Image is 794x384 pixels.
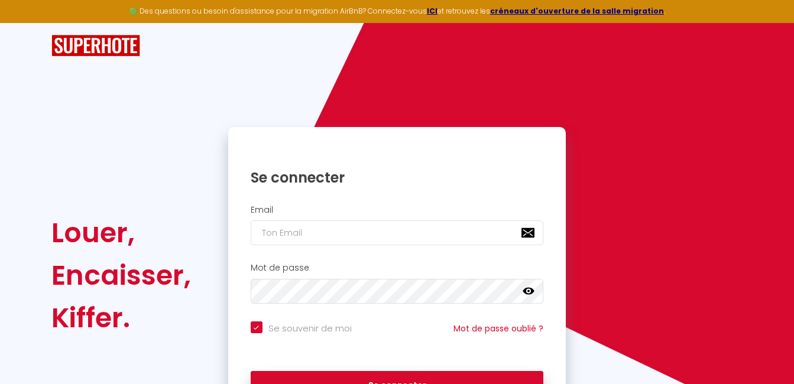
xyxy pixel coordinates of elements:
[251,220,544,245] input: Ton Email
[453,323,543,334] a: Mot de passe oublié ?
[51,211,191,254] div: Louer,
[251,205,544,215] h2: Email
[251,168,544,187] h1: Se connecter
[251,263,544,273] h2: Mot de passe
[51,35,140,57] img: SuperHote logo
[490,6,664,16] a: créneaux d'ouverture de la salle migration
[51,297,191,339] div: Kiffer.
[51,254,191,297] div: Encaisser,
[427,6,437,16] a: ICI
